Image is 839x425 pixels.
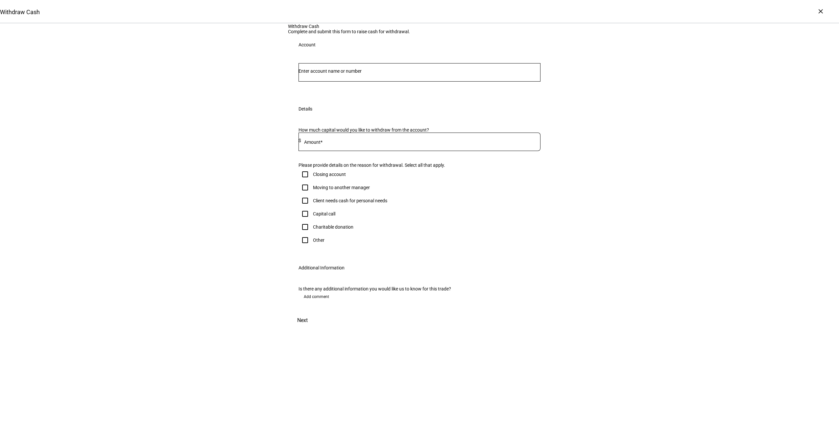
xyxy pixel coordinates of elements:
mat-label: Amount* [304,139,323,145]
div: Please provide details on the reason for withdrawal. Select all that apply. [299,162,540,168]
div: Complete and submit this form to raise cash for withdrawal. [288,29,551,34]
input: Number [299,68,540,74]
div: Other [313,238,324,243]
div: Charitable donation [313,224,353,230]
div: Details [299,106,312,112]
div: Account [299,42,316,47]
div: Capital call [313,211,335,216]
span: $ [299,138,301,143]
div: Client needs cash for personal needs [313,198,387,203]
div: Moving to another manager [313,185,370,190]
div: × [815,6,826,16]
span: Next [297,312,308,328]
span: Add comment [304,291,329,302]
button: Add comment [299,291,334,302]
button: Next [288,312,317,328]
div: Additional Information [299,265,345,270]
div: How much capital would you like to withdraw from the account? [299,127,540,133]
div: Is there any additional information you would like us to know for this trade? [299,286,540,291]
div: Withdraw Cash [288,24,551,29]
div: Closing account [313,172,346,177]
